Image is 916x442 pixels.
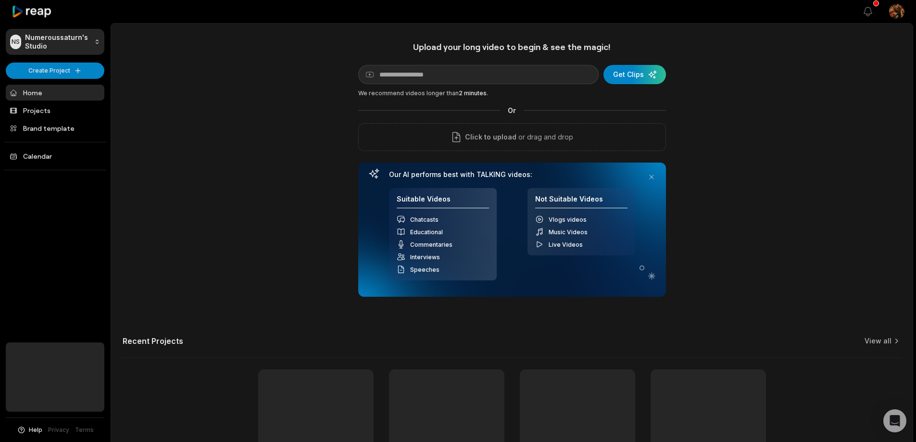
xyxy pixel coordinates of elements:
span: Live Videos [549,241,583,248]
span: Speeches [410,266,439,273]
a: Calendar [6,148,104,164]
h2: Recent Projects [123,336,183,346]
span: Click to upload [465,131,516,143]
span: 2 minutes [459,89,487,97]
span: Or [500,105,524,115]
span: Help [29,426,42,434]
a: Privacy [48,426,69,434]
h1: Upload your long video to begin & see the magic! [358,41,666,52]
a: Home [6,85,104,101]
h4: Not Suitable Videos [535,195,627,209]
button: Get Clips [603,65,666,84]
a: Terms [75,426,94,434]
a: Projects [6,102,104,118]
span: Chatcasts [410,216,439,223]
button: Help [17,426,42,434]
h4: Suitable Videos [397,195,489,209]
span: Vlogs videos [549,216,587,223]
div: We recommend videos longer than . [358,89,666,98]
button: Create Project [6,63,104,79]
p: or drag and drop [516,131,573,143]
span: Interviews [410,253,440,261]
a: View all [865,336,891,346]
span: Commentaries [410,241,452,248]
a: Brand template [6,120,104,136]
span: Educational [410,228,443,236]
span: Music Videos [549,228,588,236]
div: NS [10,35,21,49]
p: Numeroussaturn's Studio [25,33,90,51]
h3: Our AI performs best with TALKING videos: [389,170,635,179]
div: Open Intercom Messenger [883,409,906,432]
